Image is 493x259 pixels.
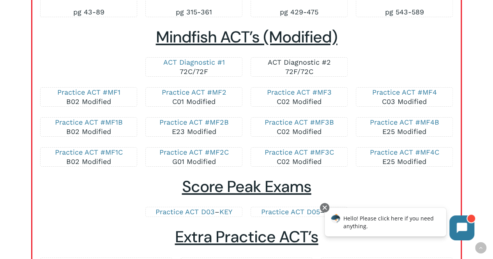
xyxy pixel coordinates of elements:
[261,208,320,216] a: Practice ACT D05
[259,88,339,106] p: C02 Modified
[267,88,331,96] a: Practice ACT #MF3
[163,58,225,66] a: ACT Diagnostic #1
[55,118,123,126] a: Practice ACT #MF1B
[259,207,339,217] p: –
[57,88,120,96] a: Practice ACT #MF1
[48,7,129,17] p: pg 43-89
[259,118,339,136] p: C02 Modified
[267,58,330,66] a: ACT Diagnostic #2
[364,7,444,17] p: pg 543-589
[55,148,123,156] a: Practice ACT #MF1C
[154,7,234,17] p: pg 315-361
[154,207,234,217] p: –
[154,118,234,136] p: E23 Modified
[48,118,129,136] p: B02 Modified
[259,58,339,76] p: 72F/72C
[364,118,444,136] p: E25 Modified
[259,148,339,166] p: C02 Modified
[264,118,334,126] a: Practice ACT #MF3B
[264,148,334,156] a: Practice ACT #MF3C
[154,58,234,76] p: 72C/72F
[364,88,444,106] p: C03 Modified
[162,88,226,96] a: Practice ACT #MF2
[154,88,234,106] p: C01 Modified
[372,88,436,96] a: Practice ACT #MF4
[156,27,338,48] span: Mindfish ACT’s (Modified)
[182,176,311,197] span: Score Peak Exams
[48,88,129,106] p: B02 Modified
[48,148,129,166] p: B02 Modified
[175,227,318,247] span: Extra Practice ACT’s
[369,118,439,126] a: Practice ACT #MF4B
[159,148,229,156] a: Practice ACT #MF2C
[364,148,444,166] p: E25 Modified
[259,7,339,17] p: pg 429-475
[154,148,234,166] p: G01 Modified
[316,201,482,248] iframe: Chatbot
[219,208,232,216] a: KEY
[159,118,229,126] a: Practice ACT #MF2B
[369,148,439,156] a: Practice ACT #MF4C
[155,208,215,216] a: Practice ACT D03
